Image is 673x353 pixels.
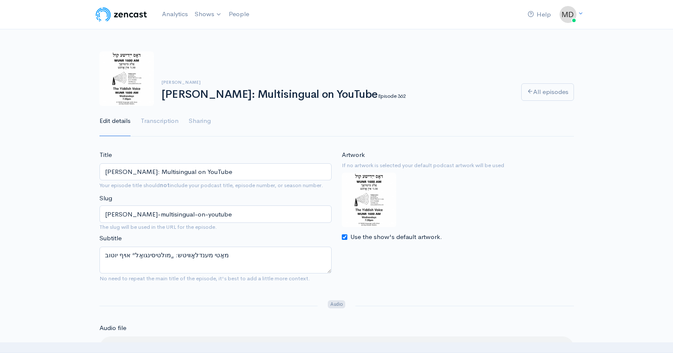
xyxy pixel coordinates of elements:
label: Audio file [99,323,126,333]
img: ... [559,6,576,23]
a: Shows [191,5,225,24]
a: All episodes [521,83,574,101]
input: title-of-episode [99,205,332,223]
a: Analytics [159,5,191,23]
label: Subtitle [99,233,122,243]
iframe: gist-messenger-bubble-iframe [644,324,664,344]
img: ZenCast Logo [94,6,148,23]
label: Title [99,150,112,160]
a: People [225,5,253,23]
h1: [PERSON_NAME]: Multisingual on YouTube [162,88,511,101]
strong: not [160,182,170,189]
label: Artwork [342,150,365,160]
a: Sharing [189,106,211,137]
a: Help [524,6,554,24]
small: Episode 362 [378,92,406,100]
label: Use the show's default artwork. [350,232,442,242]
h6: [PERSON_NAME] [162,80,511,85]
small: The slug will be used in the URL for the episode. [99,223,332,231]
input: What is the episode's title? [99,163,332,181]
small: If no artwork is selected your default podcast artwork will be used [342,161,574,170]
label: Slug [99,194,112,203]
small: Your episode title should include your podcast title, episode number, or season number. [99,182,323,189]
a: Transcription [141,106,179,137]
a: Edit details [99,106,131,137]
small: No need to repeat the main title of the episode, it's best to add a little more context. [99,275,310,282]
textarea: מאַטי מענדלאָװיטש: „מולטיסינגואַל“ אױף יוטוב [99,247,332,273]
span: Audio [328,300,345,308]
